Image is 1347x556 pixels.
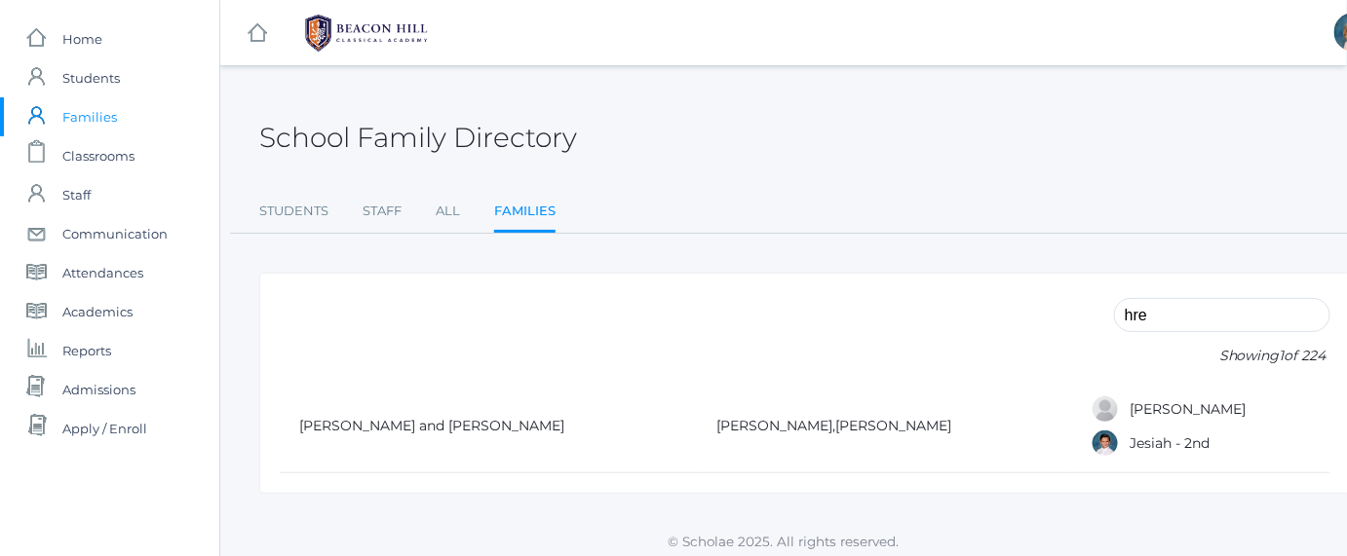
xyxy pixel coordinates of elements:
[1091,394,1120,424] div: Hannah Hrehniy
[717,417,833,434] a: [PERSON_NAME]
[259,192,328,231] a: Students
[299,417,564,434] a: [PERSON_NAME] and [PERSON_NAME]
[1130,434,1210,452] a: Jesiah - 2nd
[698,380,1072,473] td: ,
[1114,346,1330,366] p: Showing of 224
[62,331,111,370] span: Reports
[62,409,147,448] span: Apply / Enroll
[836,417,952,434] a: [PERSON_NAME]
[363,192,402,231] a: Staff
[62,370,135,409] span: Admissions
[62,136,135,175] span: Classrooms
[62,175,91,214] span: Staff
[494,192,556,234] a: Families
[62,97,117,136] span: Families
[62,292,133,331] span: Academics
[1130,400,1246,418] a: [PERSON_NAME]
[62,214,168,253] span: Communication
[220,532,1347,551] p: © Scholae 2025. All rights reserved.
[436,192,460,231] a: All
[1280,347,1285,364] span: 1
[62,253,143,292] span: Attendances
[1091,428,1120,458] div: Jesiah Hrehniy
[293,9,440,57] img: BHCALogos-05-308ed15e86a5a0abce9b8dd61676a3503ac9727e845dece92d48e8588c001991.png
[1114,298,1330,332] input: Filter by name
[259,123,577,153] h2: School Family Directory
[62,19,102,58] span: Home
[62,58,120,97] span: Students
